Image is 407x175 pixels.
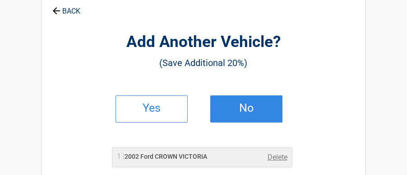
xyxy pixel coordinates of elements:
[117,152,125,161] span: 1 |
[117,152,207,161] h2: 2002 Ford CROWN VICTORIA
[125,105,178,111] h2: Yes
[46,32,361,53] h2: Add Another Vehicle?
[46,55,361,71] h3: (Save Additional 20%)
[268,152,287,163] a: Delete
[220,105,273,111] h2: No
